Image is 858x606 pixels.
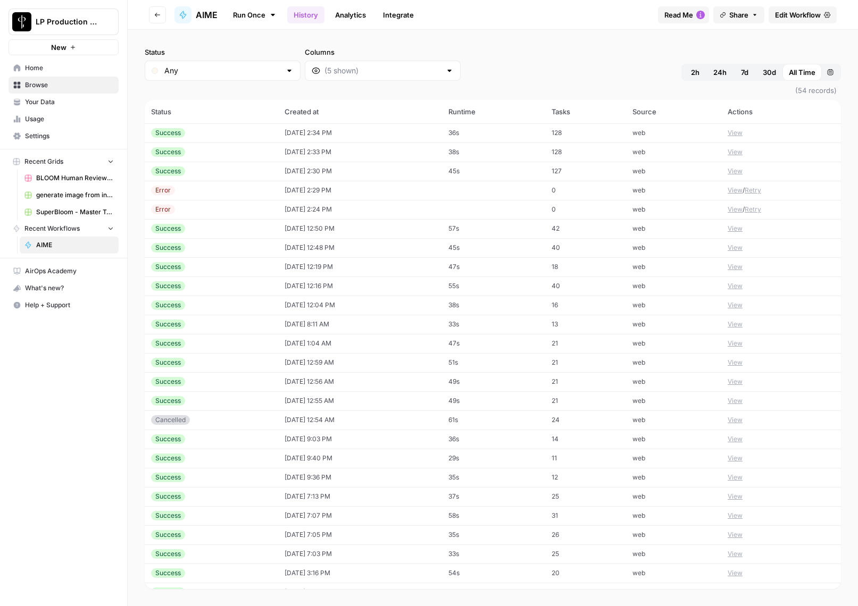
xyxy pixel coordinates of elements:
button: View [728,434,743,444]
td: 54s [442,563,545,583]
td: [DATE] 2:34 PM [278,123,442,142]
div: Success [151,492,185,501]
td: web [626,296,721,315]
a: generate image from input image (copyright tests) duplicate Grid [20,187,119,204]
td: 128 [545,123,627,142]
td: 57s [442,219,545,238]
td: 25 [545,544,627,563]
td: [DATE] 2:29 PM [278,181,442,200]
th: Runtime [442,100,545,123]
th: Actions [721,100,841,123]
td: web [626,238,721,257]
td: 31 [545,506,627,525]
div: Error [151,205,175,214]
button: 24h [707,64,733,81]
a: SuperBloom - Master Topic List [20,204,119,221]
td: 16 [545,296,627,315]
div: Success [151,224,185,233]
label: Status [145,47,301,57]
td: [DATE] 9:36 PM [278,468,442,487]
td: 20 [545,563,627,583]
td: 13 [545,315,627,334]
a: Edit Workflow [769,6,837,23]
td: web [626,468,721,487]
button: View [728,511,743,520]
td: 49s [442,372,545,391]
td: 29s [442,449,545,468]
span: 2h [691,67,699,78]
th: Created at [278,100,442,123]
div: Success [151,549,185,559]
td: [DATE] 12:16 PM [278,276,442,296]
td: 45s [442,162,545,181]
td: 45s [442,238,545,257]
span: AIME [196,9,218,21]
button: View [728,549,743,559]
td: [DATE] 2:24 PM [278,200,442,219]
span: Share [729,10,748,20]
a: AirOps Academy [9,263,119,280]
button: View [728,568,743,578]
span: SuperBloom - Master Topic List [36,207,114,217]
div: Success [151,434,185,444]
input: (5 shown) [324,65,441,76]
td: 11 [545,449,627,468]
div: Success [151,377,185,386]
button: View [728,358,743,367]
div: Success [151,358,185,367]
td: 40 [545,276,627,296]
td: 24 [545,410,627,430]
td: 127 [545,162,627,181]
td: 35s [442,468,545,487]
div: Success [151,281,185,291]
td: [DATE] 3:16 PM [278,563,442,583]
td: web [626,142,721,162]
button: View [728,339,743,348]
button: View [728,243,743,252]
td: 47s [442,257,545,276]
td: [DATE] 7:07 PM [278,506,442,525]
td: 15 [545,583,627,602]
td: web [626,525,721,544]
span: Home [25,63,114,73]
span: New [51,42,66,53]
button: 30d [756,64,782,81]
button: New [9,39,119,55]
td: [DATE] 7:03 PM [278,544,442,563]
td: web [626,506,721,525]
td: 42 [545,219,627,238]
td: [DATE] 7:13 PM [278,487,442,506]
td: 33s [442,315,545,334]
td: 26 [545,525,627,544]
td: [DATE] 9:40 PM [278,449,442,468]
div: Success [151,319,185,329]
td: 21 [545,353,627,372]
div: Success [151,300,185,310]
input: Any [164,65,281,76]
button: View [728,166,743,176]
td: [DATE] 12:59 AM [278,353,442,372]
td: [DATE] 8:11 AM [278,315,442,334]
button: View [728,128,743,138]
button: View [728,281,743,291]
div: Cancelled [151,415,190,425]
td: [DATE] 12:48 PM [278,238,442,257]
button: 2h [684,64,707,81]
td: web [626,391,721,410]
div: Success [151,128,185,138]
button: View [728,224,743,233]
div: What's new? [9,280,118,296]
td: web [626,257,721,276]
td: [DATE] 12:50 PM [278,219,442,238]
td: web [626,200,721,219]
td: 12 [545,468,627,487]
td: 25 [545,487,627,506]
span: 30d [763,67,776,78]
td: [DATE] 12:56 AM [278,372,442,391]
td: 33s [442,583,545,602]
div: Success [151,568,185,578]
a: AIME [174,6,218,23]
img: LP Production Workloads Logo [12,12,31,31]
button: View [728,147,743,157]
td: [DATE] 12:04 PM [278,296,442,315]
